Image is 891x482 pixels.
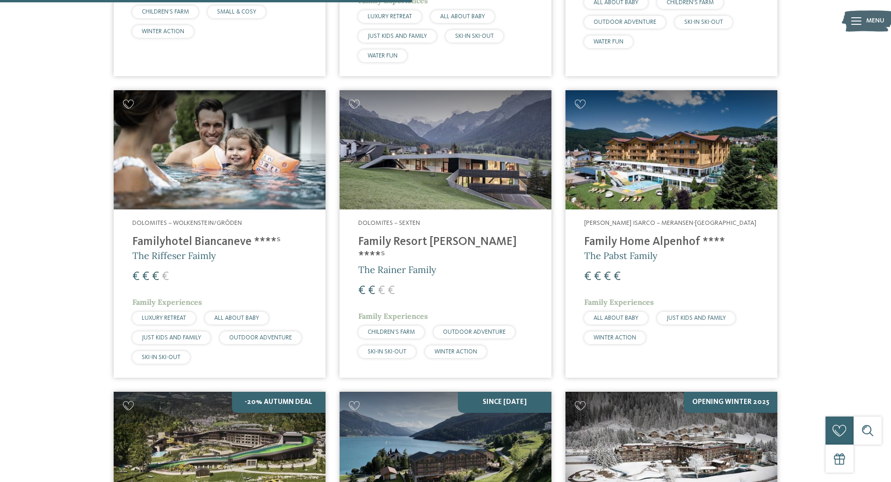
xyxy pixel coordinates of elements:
span: The Rainer Family [358,264,436,275]
span: LUXURY RETREAT [142,315,186,321]
span: ALL ABOUT BABY [594,315,638,321]
span: OUTDOOR ADVENTURE [229,335,292,341]
img: Family Home Alpenhof **** [565,90,777,209]
span: LUXURY RETREAT [368,14,412,20]
span: ALL ABOUT BABY [214,315,259,321]
span: € [594,271,601,283]
span: € [152,271,159,283]
span: WINTER ACTION [435,349,477,355]
span: € [604,271,611,283]
span: SKI-IN SKI-OUT [142,354,181,360]
span: JUST KIDS AND FAMILY [142,335,201,341]
img: Looking for family hotels? Find the best ones here! [114,90,326,209]
span: € [584,271,591,283]
span: SKI-IN SKI-OUT [684,19,723,25]
a: Looking for family hotels? Find the best ones here! [PERSON_NAME] Isarco – Meransen-[GEOGRAPHIC_D... [565,90,777,378]
span: CHILDREN’S FARM [368,329,415,335]
span: € [368,285,375,297]
img: Family Resort Rainer ****ˢ [340,90,551,209]
span: CHILDREN’S FARM [142,9,189,15]
span: € [378,285,385,297]
span: ALL ABOUT BABY [440,14,485,20]
span: WATER FUN [594,39,623,45]
span: OUTDOOR ADVENTURE [594,19,656,25]
span: € [614,271,621,283]
a: Looking for family hotels? Find the best ones here! Dolomites – Sexten Family Resort [PERSON_NAME... [340,90,551,378]
span: SMALL & COSY [217,9,256,15]
span: Dolomites – Wolkenstein/Gröden [132,220,242,226]
span: SKI-IN SKI-OUT [368,349,406,355]
h4: Family Resort [PERSON_NAME] ****ˢ [358,235,533,263]
span: WATER FUN [368,53,398,59]
span: WINTER ACTION [594,335,636,341]
span: The Pabst Family [584,250,658,261]
span: € [388,285,395,297]
span: € [162,271,169,283]
h4: Familyhotel Biancaneve ****ˢ [132,235,307,249]
span: JUST KIDS AND FAMILY [368,33,427,39]
span: Dolomites – Sexten [358,220,420,226]
h4: Family Home Alpenhof **** [584,235,759,249]
span: € [142,271,149,283]
span: Family Experiences [358,311,428,321]
span: JUST KIDS AND FAMILY [666,315,726,321]
span: OUTDOOR ADVENTURE [443,329,506,335]
span: € [358,285,365,297]
span: [PERSON_NAME] Isarco – Meransen-[GEOGRAPHIC_DATA] [584,220,756,226]
span: Family Experiences [584,297,654,307]
span: Family Experiences [132,297,202,307]
span: € [132,271,139,283]
span: WINTER ACTION [142,29,184,35]
span: SKI-IN SKI-OUT [455,33,494,39]
a: Looking for family hotels? Find the best ones here! Dolomites – Wolkenstein/Gröden Familyhotel Bi... [114,90,326,378]
span: The Riffeser Faimly [132,250,216,261]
